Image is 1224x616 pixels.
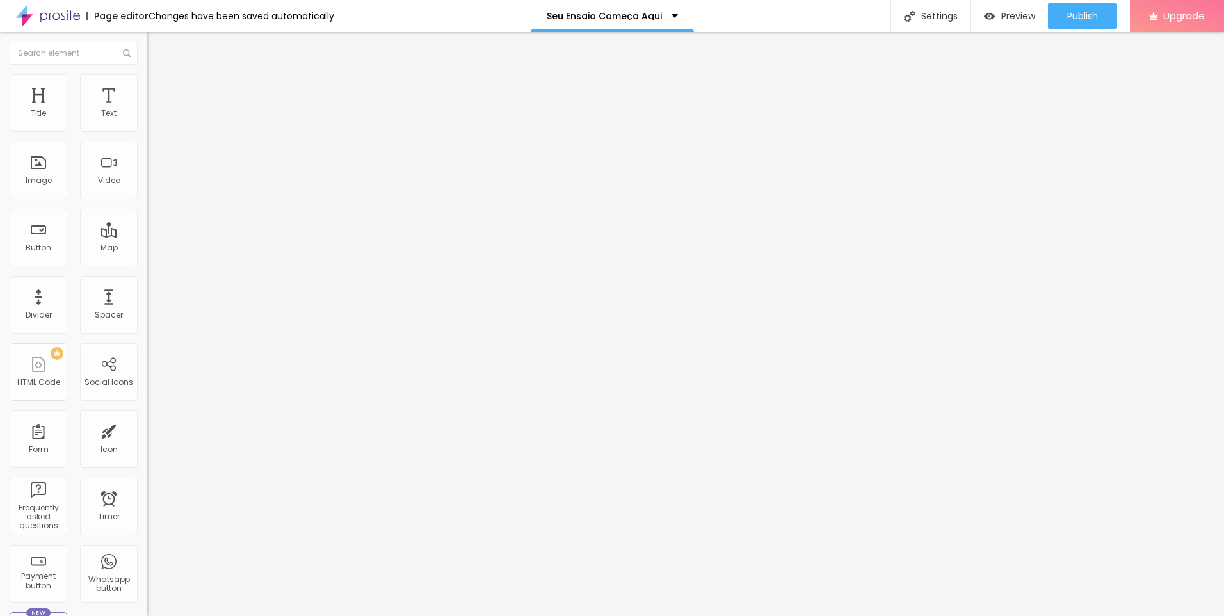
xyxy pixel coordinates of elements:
span: Publish [1067,11,1098,21]
div: Form [29,445,49,454]
img: view-1.svg [984,11,995,22]
button: Preview [971,3,1048,29]
div: HTML Code [17,378,60,387]
img: Icone [904,11,915,22]
div: Title [31,109,46,118]
button: Publish [1048,3,1117,29]
div: Social Icons [85,378,133,387]
iframe: Editor [147,32,1224,616]
span: Upgrade [1163,10,1205,21]
div: Image [26,176,52,185]
div: Payment button [13,572,63,590]
div: Changes have been saved automatically [149,12,334,20]
img: Icone [123,49,131,57]
p: Seu Ensaio Começa Aqui [547,12,662,20]
div: Video [98,176,120,185]
div: Map [101,243,118,252]
div: Whatsapp button [83,575,134,594]
div: Timer [98,512,120,521]
div: Divider [26,311,52,320]
div: Icon [101,445,118,454]
input: Search element [10,42,138,65]
div: Spacer [95,311,123,320]
div: Button [26,243,51,252]
div: Page editor [86,12,149,20]
span: Preview [1001,11,1035,21]
div: Frequently asked questions [13,503,63,531]
div: Text [101,109,117,118]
